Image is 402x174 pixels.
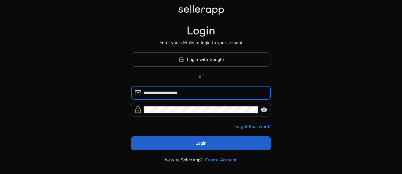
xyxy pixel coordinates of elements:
[131,73,271,80] p: or
[165,157,203,163] p: New to SellerApp?
[178,57,184,63] img: google-logo.svg
[134,89,142,97] span: mail
[205,157,237,163] a: Create Account
[187,56,224,63] span: Login with Google
[131,52,271,67] button: Login with Google
[187,24,215,38] h1: Login
[234,123,271,130] a: Forgot Password?
[260,106,268,114] span: visibility
[159,39,243,46] p: Enter your details to login to your account
[131,136,271,150] button: Login
[195,140,207,147] span: Login
[134,106,142,114] span: lock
